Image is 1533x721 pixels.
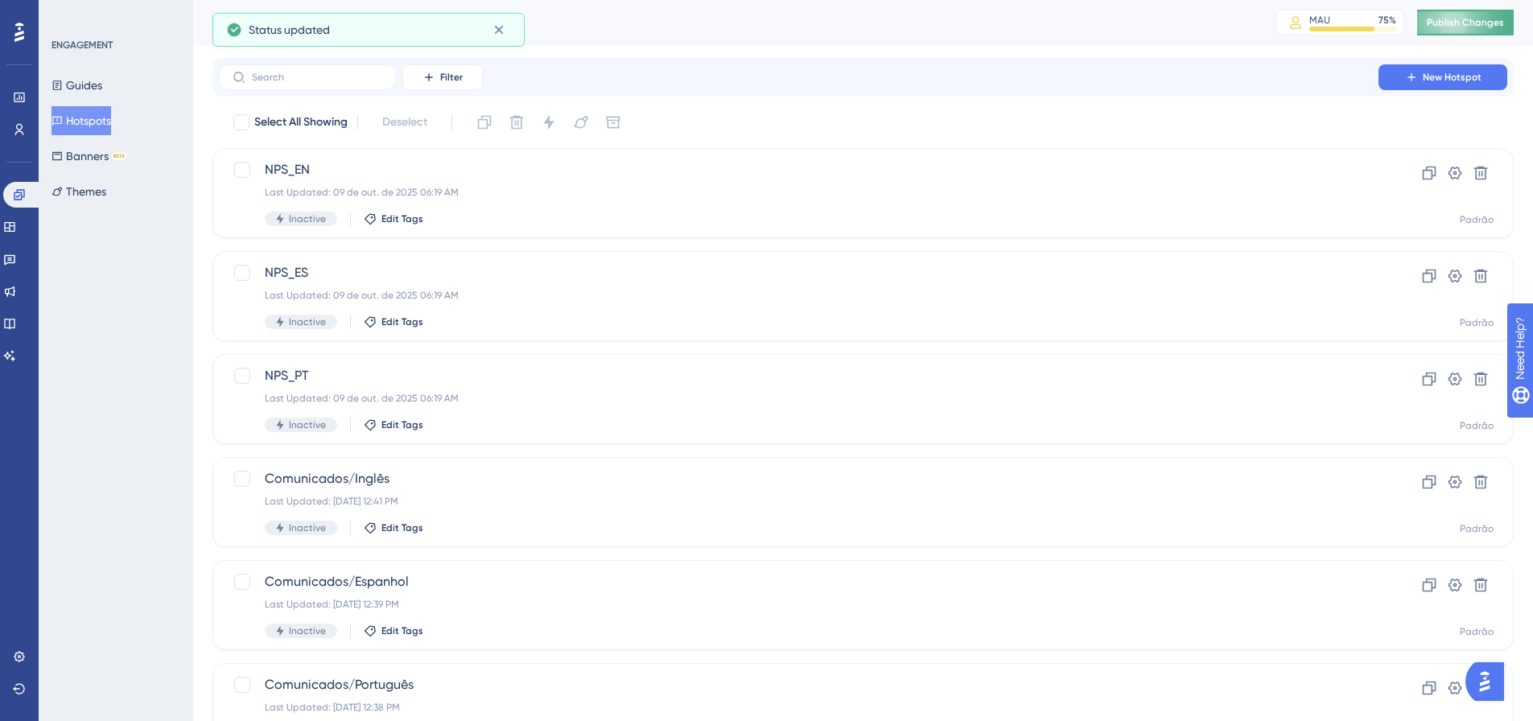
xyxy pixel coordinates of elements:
[364,315,423,328] button: Edit Tags
[265,160,1333,179] span: NPS_EN
[368,108,442,137] button: Deselect
[381,212,423,225] span: Edit Tags
[289,521,326,534] span: Inactive
[38,4,101,23] span: Need Help?
[1427,16,1504,29] span: Publish Changes
[112,152,126,160] div: BETA
[52,177,106,206] button: Themes
[289,624,326,637] span: Inactive
[289,315,326,328] span: Inactive
[265,675,1333,694] span: Comunicados/Português
[381,315,423,328] span: Edit Tags
[265,701,1333,714] div: Last Updated: [DATE] 12:38 PM
[381,521,423,534] span: Edit Tags
[1460,316,1494,329] div: Padrão
[249,20,330,39] span: Status updated
[1460,522,1494,535] div: Padrão
[265,392,1333,405] div: Last Updated: 09 de out. de 2025 06:19 AM
[252,72,382,83] input: Search
[381,624,423,637] span: Edit Tags
[364,521,423,534] button: Edit Tags
[265,572,1333,591] span: Comunicados/Espanhol
[364,418,423,431] button: Edit Tags
[381,418,423,431] span: Edit Tags
[1460,419,1494,432] div: Padrão
[289,418,326,431] span: Inactive
[1460,213,1494,226] div: Padrão
[1423,71,1481,84] span: New Hotspot
[265,289,1333,302] div: Last Updated: 09 de out. de 2025 06:19 AM
[265,598,1333,611] div: Last Updated: [DATE] 12:39 PM
[402,64,483,90] button: Filter
[52,71,102,100] button: Guides
[52,106,111,135] button: Hotspots
[1309,14,1330,27] div: MAU
[265,366,1333,385] span: NPS_PT
[364,212,423,225] button: Edit Tags
[265,495,1333,508] div: Last Updated: [DATE] 12:41 PM
[289,212,326,225] span: Inactive
[1378,64,1507,90] button: New Hotspot
[1378,14,1396,27] div: 75 %
[1460,625,1494,638] div: Padrão
[382,113,427,132] span: Deselect
[52,39,113,51] div: ENGAGEMENT
[440,71,463,84] span: Filter
[265,469,1333,488] span: Comunicados/Inglês
[1465,657,1514,706] iframe: UserGuiding AI Assistant Launcher
[254,113,348,132] span: Select All Showing
[1417,10,1514,35] button: Publish Changes
[265,263,1333,282] span: NPS_ES
[364,624,423,637] button: Edit Tags
[212,11,1235,34] div: Hotspots
[265,186,1333,199] div: Last Updated: 09 de out. de 2025 06:19 AM
[52,142,126,171] button: BannersBETA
